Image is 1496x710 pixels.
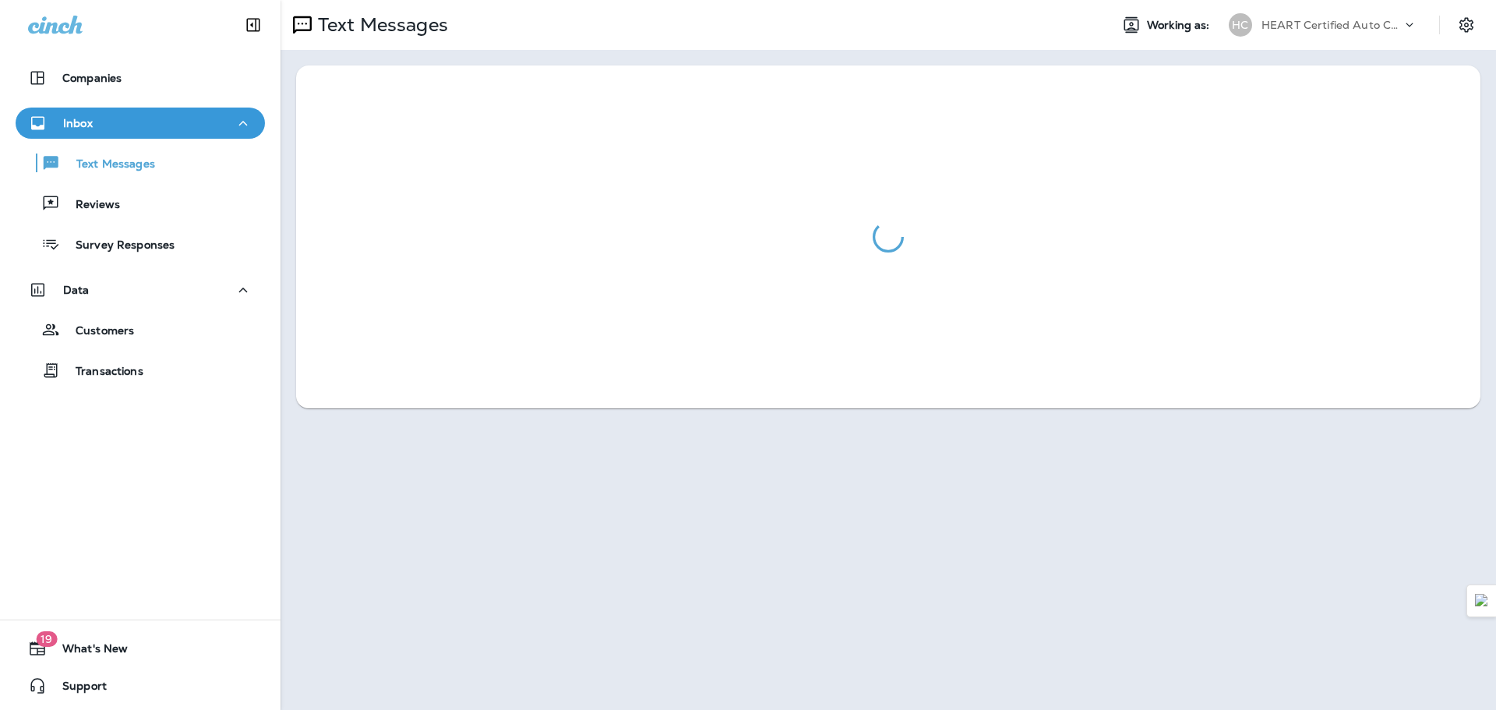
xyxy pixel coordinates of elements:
button: Inbox [16,108,265,139]
button: Settings [1452,11,1480,39]
p: Companies [62,72,122,84]
button: 19What's New [16,633,265,664]
button: Support [16,670,265,701]
p: Text Messages [61,157,155,172]
p: Text Messages [312,13,448,37]
button: Transactions [16,354,265,387]
button: Data [16,274,265,306]
p: Customers [60,324,134,339]
p: Data [63,284,90,296]
div: HC [1229,13,1252,37]
span: Working as: [1147,19,1213,32]
p: HEART Certified Auto Care [1261,19,1402,31]
button: Reviews [16,187,265,220]
span: What's New [47,642,128,661]
button: Text Messages [16,147,265,179]
span: 19 [36,631,57,647]
span: Support [47,680,107,698]
p: Survey Responses [60,238,175,253]
button: Companies [16,62,265,94]
button: Customers [16,313,265,346]
p: Inbox [63,117,93,129]
button: Collapse Sidebar [231,9,275,41]
img: Detect Auto [1475,594,1489,608]
p: Transactions [60,365,143,380]
button: Survey Responses [16,228,265,260]
p: Reviews [60,198,120,213]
